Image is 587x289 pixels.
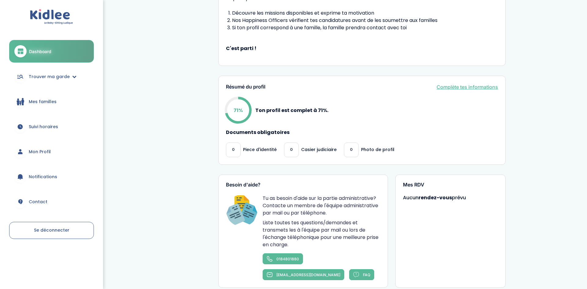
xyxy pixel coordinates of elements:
li: Si ton profil correspond à une famille, la famille prendra contact avec toi [232,24,498,31]
a: Suivi horaires [9,116,94,138]
img: logo.svg [30,9,73,25]
a: Mes familles [9,91,94,113]
a: Notifications [9,166,94,188]
strong: C'est parti ! [226,45,498,52]
span: Mon Profil [29,149,51,155]
span: Contact [29,199,47,205]
a: [EMAIL_ADDRESS][DOMAIN_NAME] [263,269,344,280]
a: Mon Profil [9,141,94,163]
span: [EMAIL_ADDRESS][DOMAIN_NAME] [276,273,340,277]
span: 0 [232,146,234,153]
a: Se déconnecter [9,222,94,239]
span: Aucun prévu [403,194,466,201]
span: 0 [290,146,293,153]
a: Trouver ma garde [9,66,94,88]
img: Happiness Officer [226,195,258,226]
h3: Besoin d'aide? [226,182,380,188]
p: Piece d'identité [243,146,277,153]
span: 0184801880 [276,257,299,261]
p: Liste toutes tes questions/demandes et transmets les à l'équipe par mail ou lors de l'échange tél... [263,219,380,248]
h3: Mes RDV [403,182,498,188]
li: Nos Happiness Officers vérifient tes candidatures avant de les soumettre aux familles [232,17,498,24]
a: FAQ [349,269,374,280]
strong: rendez-vous [419,194,452,201]
p: 71% [234,107,243,114]
span: Suivi horaires [29,124,58,130]
p: Photo de profil [361,146,394,153]
p: Ton profil est complet à 71%. [255,107,328,114]
a: Dashboard [9,40,94,63]
h4: Documents obligatoires [226,130,498,135]
span: 0 [350,146,353,153]
a: 0184801880 [263,253,303,264]
a: Contact [9,191,94,213]
a: Complète tes informations [437,83,498,91]
span: Trouver ma garde [29,74,70,80]
span: Dashboard [29,48,51,55]
li: Découvre les missions disponibles et exprime ta motivation [232,9,498,17]
p: Casier judiciaire [301,146,337,153]
span: FAQ [363,273,370,277]
span: Se déconnecter [34,227,69,233]
p: Tu as besoin d'aide sur la partie administrative? Contacte un membre de l'équipe administrative p... [263,195,380,217]
h3: Résumé du profil [226,84,265,90]
span: Notifications [29,174,57,180]
span: Mes familles [29,99,57,105]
